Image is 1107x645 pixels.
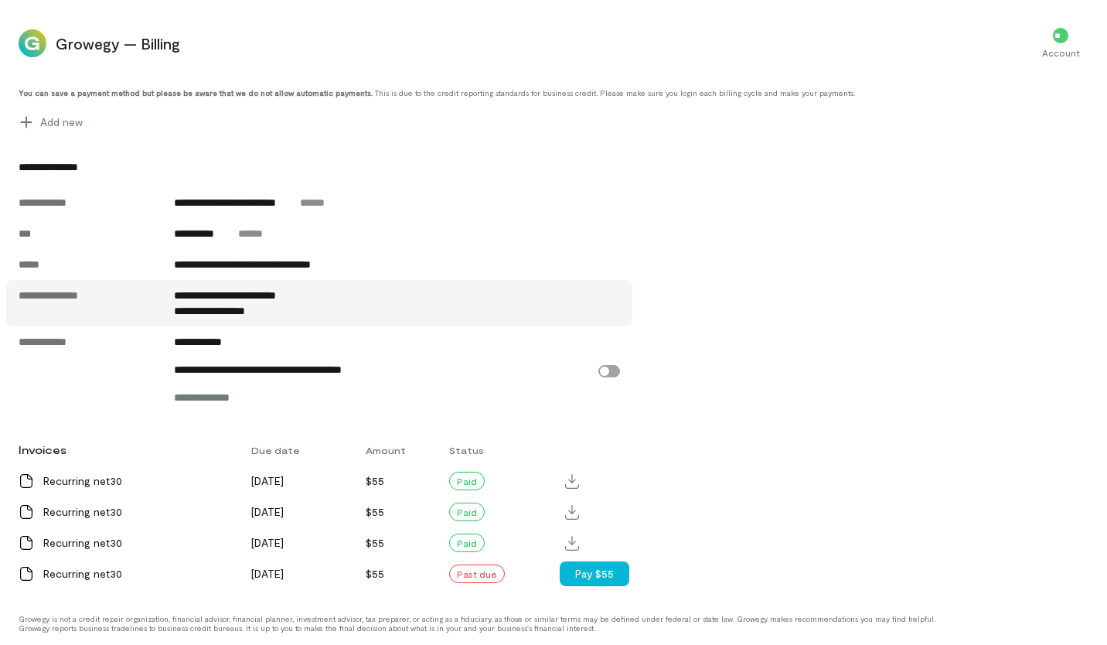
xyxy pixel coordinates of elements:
button: Pay $55 [560,561,629,586]
div: Amount [356,436,441,464]
span: Growegy — Billing [56,32,1024,54]
span: $55 [366,505,384,518]
div: Paid [449,472,485,490]
div: Status [440,436,560,464]
div: Account [1042,46,1080,59]
div: Recurring net30 [43,566,233,582]
span: [DATE] [251,536,284,549]
span: $55 [366,474,384,487]
div: Past due [449,565,505,583]
div: Recurring net30 [43,535,233,551]
div: Recurring net30 [43,504,233,520]
strong: You can save a payment method but please be aware that we do not allow automatic payments. [19,88,373,97]
span: [DATE] [251,474,284,487]
div: Paid [449,534,485,552]
div: This is due to the credit reporting standards for business credit. Please make sure you login eac... [19,88,992,97]
div: Due date [242,436,356,464]
div: Recurring net30 [43,473,233,489]
div: Paid [449,503,485,521]
span: $55 [366,536,384,549]
div: Growegy is not a credit repair organization, financial advisor, financial planner, investment adv... [19,614,946,633]
div: Invoices [9,435,242,466]
span: [DATE] [251,567,284,580]
span: $55 [366,567,384,580]
span: Add new [40,114,83,130]
span: [DATE] [251,505,284,518]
